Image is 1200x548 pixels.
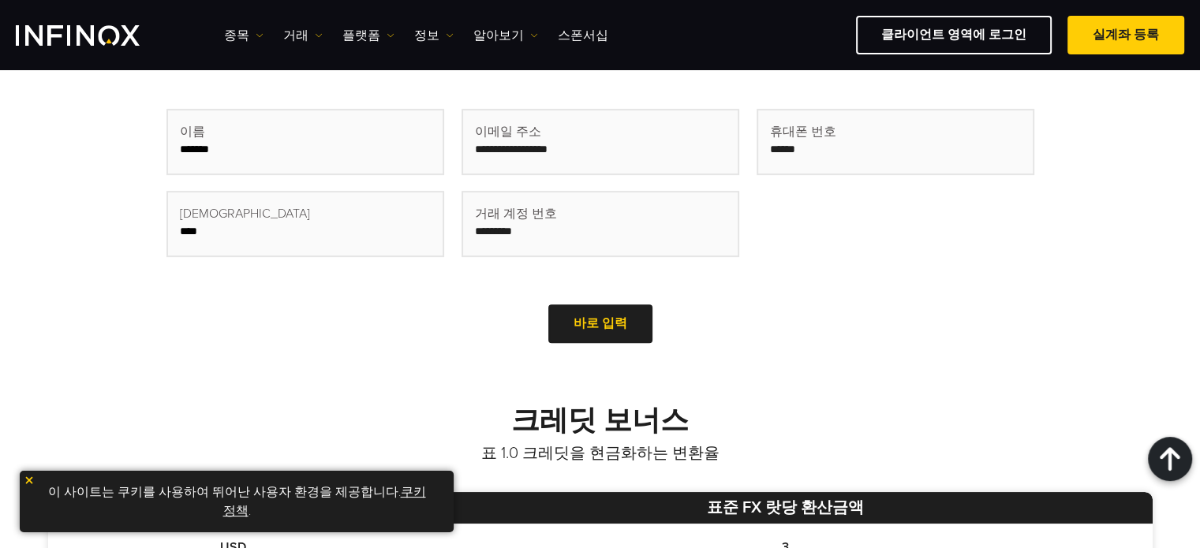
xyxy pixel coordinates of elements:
a: 거래 [283,26,323,45]
span: 이름 [180,122,205,141]
a: 스폰서십 [558,26,608,45]
strong: 크레딧 보너스 [511,404,689,438]
a: INFINOX Logo [16,25,177,46]
th: 표준 FX 랏당 환산금액 [419,492,1152,524]
p: 이 사이트는 쿠키를 사용하여 뛰어난 사용자 환경을 제공합니다. . [28,479,446,524]
a: 클라이언트 영역에 로그인 [856,16,1052,54]
a: 알아보기 [473,26,538,45]
span: 거래 계정 번호 [475,204,557,223]
img: yellow close icon [24,475,35,486]
a: 정보 [414,26,454,45]
a: 종목 [224,26,264,45]
span: 휴대폰 번호 [770,122,836,141]
a: 플랫폼 [342,26,394,45]
span: [DEMOGRAPHIC_DATA] [180,204,310,223]
a: 바로 입력 [548,304,652,343]
p: 표 1.0 크레딧을 현금화하는 변환율 [48,442,1153,464]
a: 실계좌 등록 [1067,16,1184,54]
span: 이메일 주소 [475,122,541,141]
